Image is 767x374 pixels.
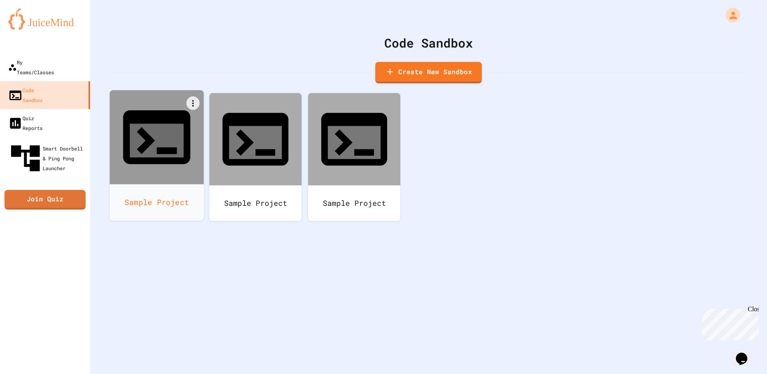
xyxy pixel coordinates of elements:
a: Join Quiz [5,190,86,210]
div: Sample Project [110,184,204,221]
div: Sample Project [308,185,400,221]
div: Smart Doorbell & Ping Pong Launcher [8,141,87,176]
a: Sample Project [110,90,204,221]
div: Quiz Reports [8,113,43,133]
div: Sample Project [209,185,302,221]
iframe: chat widget [733,341,759,366]
a: Sample Project [308,93,400,221]
iframe: chat widget [699,306,759,340]
div: My Teams/Classes [8,57,54,77]
div: Chat with us now!Close [3,3,57,52]
div: Code Sandbox [8,85,43,105]
a: Sample Project [209,93,302,221]
div: My Account [717,6,742,25]
div: Code Sandbox [111,34,747,52]
a: Create New Sandbox [375,62,482,83]
img: logo-orange.svg [8,8,82,30]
